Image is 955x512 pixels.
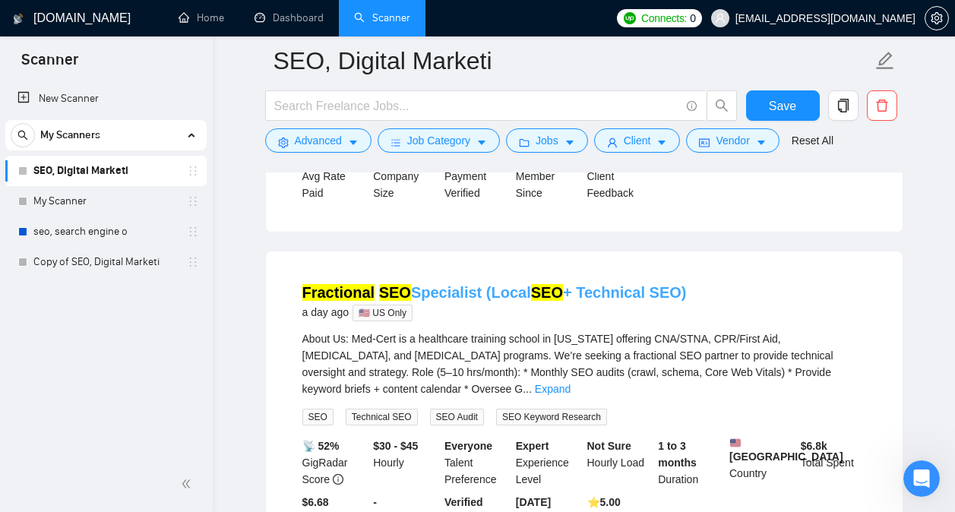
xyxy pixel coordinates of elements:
mark: SEO [531,284,563,301]
span: About Us: Med-Cert is a healthcare training school in [US_STATE] offering CNA/STNA, CPR/First Aid... [302,333,833,395]
b: - [373,496,377,508]
span: setting [925,12,948,24]
b: Verified [444,496,483,508]
a: New Scanner [17,84,194,114]
span: double-left [181,476,196,491]
span: Vendor [716,132,749,149]
div: About Us: Med-Cert is a healthcare training school in Ohio offering CNA/STNA, CPR/First Aid, Phle... [302,330,866,397]
span: Jobs [536,132,558,149]
button: barsJob Categorycaret-down [378,128,500,153]
span: caret-down [656,137,667,148]
div: GigRadar Score [299,438,371,488]
div: a day ago [302,303,687,321]
span: setting [278,137,289,148]
div: Talent Preference [441,438,513,488]
span: caret-down [564,137,575,148]
button: userClientcaret-down [594,128,681,153]
span: 🇺🇸 US Only [353,305,413,321]
span: caret-down [756,137,767,148]
a: [EMAIL_ADDRESS][DOMAIN_NAME] [93,69,280,81]
div: Close [267,6,294,33]
b: Not Sure [587,440,631,452]
button: idcardVendorcaret-down [686,128,779,153]
p: Active 11h ago [74,19,147,34]
input: Scanner name... [274,42,872,80]
div: Member Since [513,151,584,201]
span: bars [391,137,401,148]
span: user [715,13,726,24]
h1: Sofiia [74,8,107,19]
span: holder [187,165,199,177]
b: $6.68 [302,496,329,508]
div: Hope all is well. I sent you an invitation to 2 PM EST. Please do your best to be available for t... [24,156,237,231]
a: seo, search engine o [33,216,178,247]
span: Scanner [9,49,90,81]
b: ⭐️ 5.00 [587,496,621,508]
span: ... [523,383,532,395]
img: 🇺🇸 [730,438,741,448]
span: folder [519,137,530,148]
img: Profile image for Sofiia [43,8,68,33]
span: edit [875,51,895,71]
span: holder [187,256,199,268]
div: Hourly Load [584,438,656,488]
span: 0 [690,10,696,27]
span: holder [187,195,199,207]
div: [DATE] [12,104,292,125]
div: Company Size [370,151,441,201]
a: SEO, Digital Marketi [33,156,178,186]
b: $ 6.8k [801,440,827,452]
b: [DATE] [516,496,551,508]
div: [EMAIL_ADDRESS][DOMAIN_NAME] [81,59,292,93]
img: upwork-logo.png [624,12,636,24]
div: can we talk for more than 1 hour? [99,321,280,337]
span: SEO [302,409,334,425]
button: folderJobscaret-down [506,128,588,153]
a: setting [925,12,949,24]
div: Duration [655,438,726,488]
a: dashboardDashboard [255,11,324,24]
button: go back [10,6,39,35]
button: search [11,123,35,147]
b: Everyone [444,440,492,452]
div: internetluve@gmail.com says… [12,59,292,105]
b: Expert [516,440,549,452]
mark: Fractional [302,284,375,301]
span: Advanced [295,132,342,149]
button: Save [746,90,820,121]
button: settingAdvancedcaret-down [265,128,372,153]
button: Home [238,6,267,35]
span: Save [769,96,796,115]
span: Technical SEO [346,409,418,425]
button: setting [925,6,949,30]
span: search [707,99,736,112]
div: Looking forward to talking to you soon. [24,239,237,254]
a: Reset All [792,132,833,149]
span: Connects: [641,10,687,27]
span: caret-down [348,137,359,148]
span: caret-down [476,137,487,148]
span: search [11,130,34,141]
b: 📡 52% [302,440,340,452]
div: Hourly [370,438,441,488]
span: idcard [699,137,710,148]
a: Fractional SEOSpecialist (LocalSEO+ Technical SEO) [302,284,687,301]
button: copy [828,90,859,121]
a: homeHome [179,11,224,24]
div: Hi [PERSON_NAME],Hope all is well. I sent you an invitation to 2 PM EST. Please do your best to b... [12,125,249,299]
div: Hi [PERSON_NAME], [24,134,237,149]
button: Start recording [96,384,109,396]
span: info-circle [687,101,697,111]
button: search [707,90,737,121]
textarea: Message… [13,352,291,378]
span: SEO Keyword Research [496,409,607,425]
div: Country [726,438,798,488]
b: 1 to 3 months [658,440,697,469]
span: holder [187,226,199,238]
a: My Scanner [33,186,178,216]
button: Send a message… [261,378,285,402]
div: Avg Rate Paid [299,151,371,201]
button: delete [867,90,897,121]
iframe: Intercom live chat [903,460,940,497]
a: searchScanner [354,11,410,24]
